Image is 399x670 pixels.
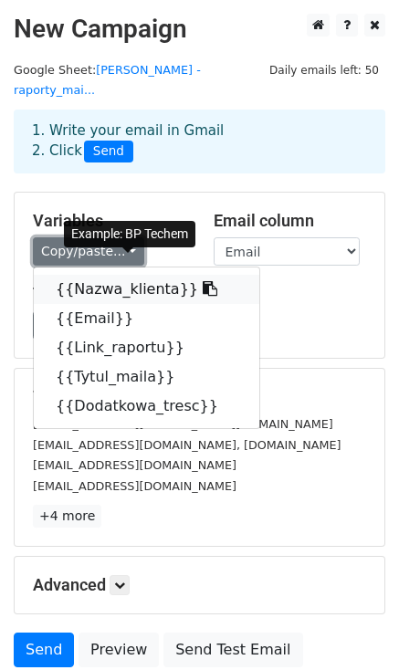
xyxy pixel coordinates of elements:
small: [EMAIL_ADDRESS][DOMAIN_NAME], [DOMAIN_NAME][EMAIL_ADDRESS][DOMAIN_NAME] [33,438,341,473]
a: [PERSON_NAME] - raporty_mai... [14,63,201,98]
h5: Advanced [33,575,366,595]
small: [EMAIL_ADDRESS][DOMAIN_NAME] [33,479,236,493]
h5: Variables [33,211,186,231]
a: Copy/paste... [33,237,144,266]
a: Daily emails left: 50 [263,63,385,77]
span: Daily emails left: 50 [263,60,385,80]
a: {{Email}} [34,304,259,333]
a: Send [14,633,74,667]
h5: Email column [214,211,367,231]
div: Widżet czatu [308,582,399,670]
small: Google Sheet: [14,63,201,98]
a: {{Dodatkowa_tresc}} [34,392,259,421]
iframe: Chat Widget [308,582,399,670]
span: Send [84,141,133,162]
a: {{Tytul_maila}} [34,362,259,392]
a: Preview [79,633,159,667]
div: 1. Write your email in Gmail 2. Click [18,120,381,162]
a: {{Link_raportu}} [34,333,259,362]
h2: New Campaign [14,14,385,45]
a: +4 more [33,505,101,528]
a: {{Nazwa_klienta}} [34,275,259,304]
small: [EMAIL_ADDRESS][PERSON_NAME][DOMAIN_NAME] [33,417,333,431]
a: Send Test Email [163,633,302,667]
div: Example: BP Techem [64,221,195,247]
